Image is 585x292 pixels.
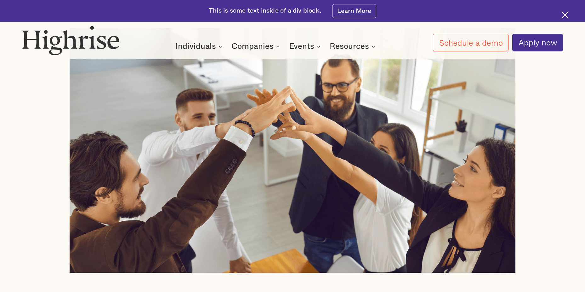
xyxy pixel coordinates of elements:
[330,43,377,50] div: Resources
[22,26,120,55] img: Highrise logo
[289,43,314,50] div: Events
[209,7,321,15] div: This is some text inside of a div block.
[70,28,516,273] img: Team engaging in fun activities to build connections and ease into leadership discussions.
[289,43,322,50] div: Events
[561,11,569,19] img: Cross icon
[231,43,274,50] div: Companies
[433,34,509,51] a: Schedule a demo
[231,43,282,50] div: Companies
[332,4,376,18] a: Learn More
[512,34,563,51] a: Apply now
[330,43,369,50] div: Resources
[175,43,224,50] div: Individuals
[175,43,216,50] div: Individuals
